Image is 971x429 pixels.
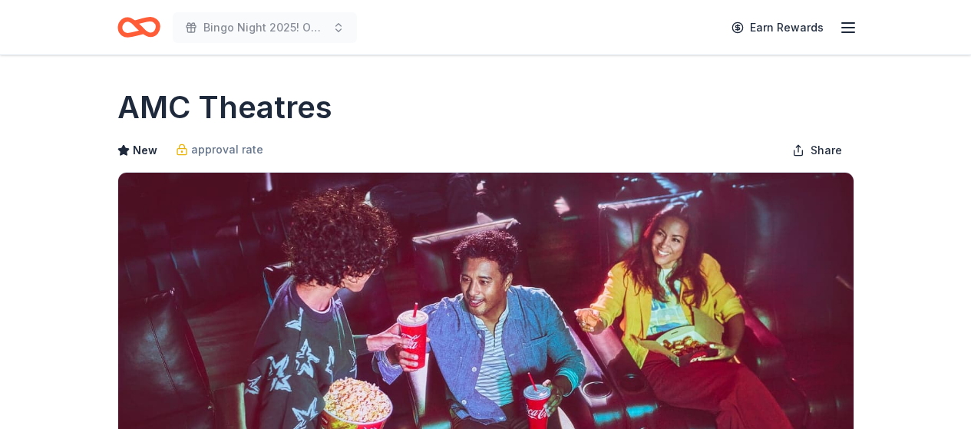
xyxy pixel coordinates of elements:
span: New [133,141,157,160]
a: Home [117,9,160,45]
a: approval rate [176,140,263,159]
span: Bingo Night 2025! Our House has Heart! [203,18,326,37]
a: Earn Rewards [722,14,833,41]
button: Share [780,135,854,166]
span: Share [811,141,842,160]
span: approval rate [191,140,263,159]
button: Bingo Night 2025! Our House has Heart! [173,12,357,43]
h1: AMC Theatres [117,86,332,129]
